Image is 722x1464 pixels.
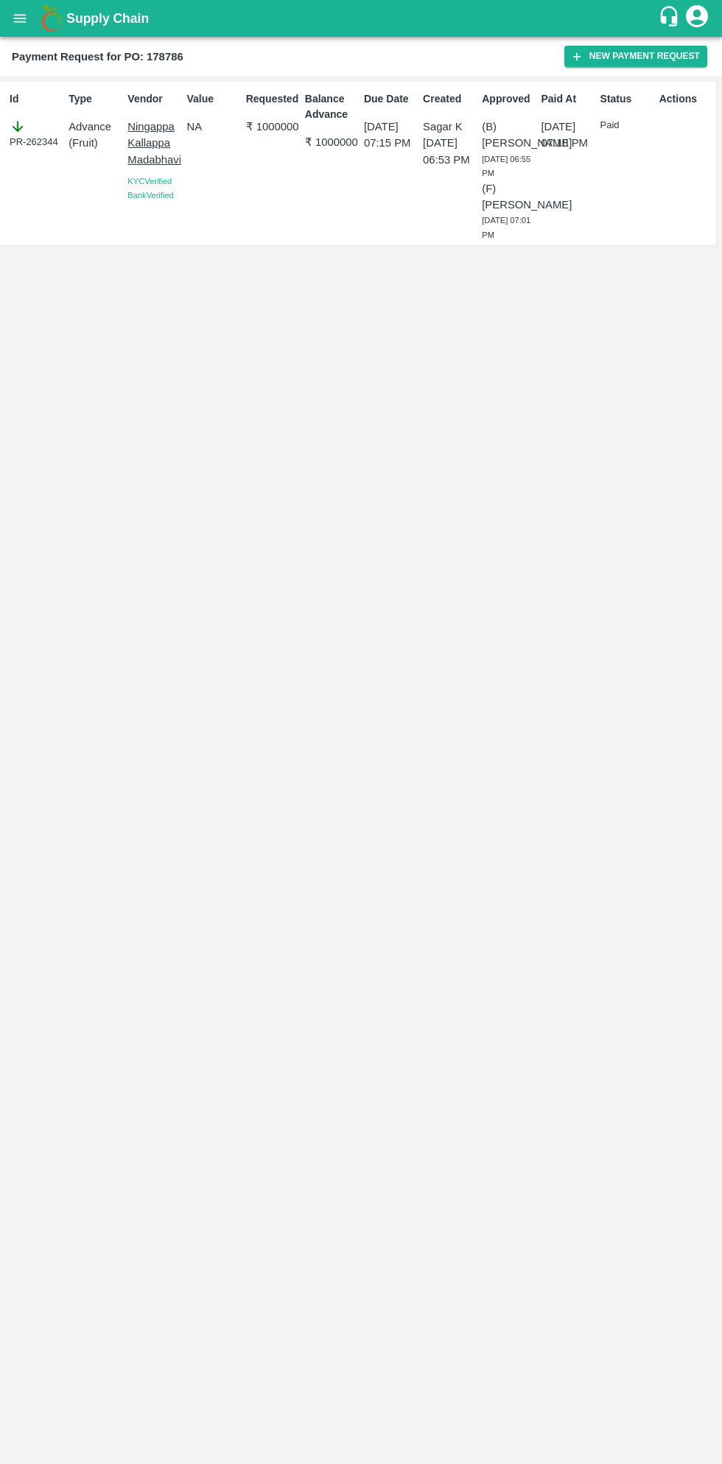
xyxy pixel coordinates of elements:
[364,91,417,107] p: Due Date
[423,119,476,135] p: Sagar K
[12,51,183,63] b: Payment Request for PO: 178786
[127,119,180,168] p: Ningappa Kallappa Madabhavi
[246,91,299,107] p: Requested
[3,1,37,35] button: open drawer
[305,134,358,150] p: ₹ 1000000
[69,91,122,107] p: Type
[482,180,535,214] p: (F) [PERSON_NAME]
[482,119,535,152] p: (B) [PERSON_NAME]
[423,135,476,168] p: [DATE] 06:53 PM
[127,177,172,186] span: KYC Verified
[10,91,63,107] p: Id
[69,135,122,151] p: ( Fruit )
[246,119,299,135] p: ₹ 1000000
[600,119,653,133] p: Paid
[69,119,122,135] p: Advance
[658,5,684,32] div: customer-support
[423,91,476,107] p: Created
[364,119,417,152] p: [DATE] 07:15 PM
[127,91,180,107] p: Vendor
[66,11,149,26] b: Supply Chain
[10,119,63,149] div: PR-262344
[659,91,712,107] p: Actions
[66,8,658,29] a: Supply Chain
[684,3,710,34] div: account of current user
[127,191,173,200] span: Bank Verified
[37,4,66,33] img: logo
[541,119,594,152] p: [DATE] 07:18 PM
[482,91,535,107] p: Approved
[305,91,358,122] p: Balance Advance
[186,119,239,135] p: NA
[482,216,530,239] span: [DATE] 07:01 PM
[482,155,530,178] span: [DATE] 06:55 PM
[564,46,707,67] button: New Payment Request
[600,91,653,107] p: Status
[186,91,239,107] p: Value
[541,91,594,107] p: Paid At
